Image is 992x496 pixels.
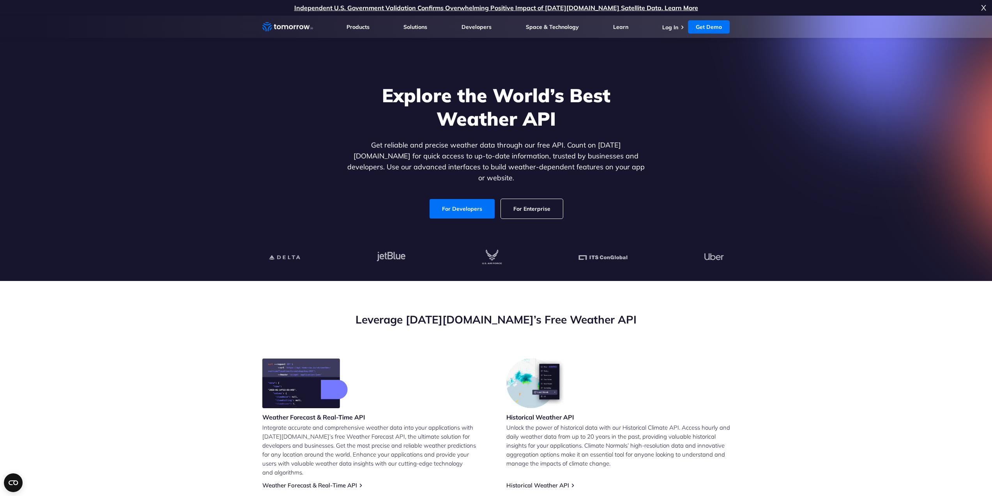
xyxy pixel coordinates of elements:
a: Weather Forecast & Real-Time API [262,482,357,489]
h3: Historical Weather API [506,413,574,421]
a: For Developers [430,199,495,219]
p: Get reliable and precise weather data through our free API. Count on [DATE][DOMAIN_NAME] for quic... [346,140,647,183]
h3: Weather Forecast & Real-Time API [262,413,365,421]
a: Space & Technology [526,23,579,30]
a: Independent U.S. Government Validation Confirms Overwhelming Positive Impact of [DATE][DOMAIN_NAM... [294,4,698,12]
button: Open CMP widget [4,473,23,492]
a: Learn [613,23,628,30]
a: Developers [462,23,492,30]
a: For Enterprise [501,199,563,219]
a: Products [347,23,370,30]
h2: Leverage [DATE][DOMAIN_NAME]’s Free Weather API [262,312,730,327]
a: Historical Weather API [506,482,569,489]
h1: Explore the World’s Best Weather API [346,84,647,130]
a: Get Demo [688,20,730,34]
a: Home link [262,21,313,33]
a: Solutions [403,23,427,30]
p: Integrate accurate and comprehensive weather data into your applications with [DATE][DOMAIN_NAME]... [262,423,486,477]
a: Log In [662,24,678,31]
p: Unlock the power of historical data with our Historical Climate API. Access hourly and daily weat... [506,423,730,468]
